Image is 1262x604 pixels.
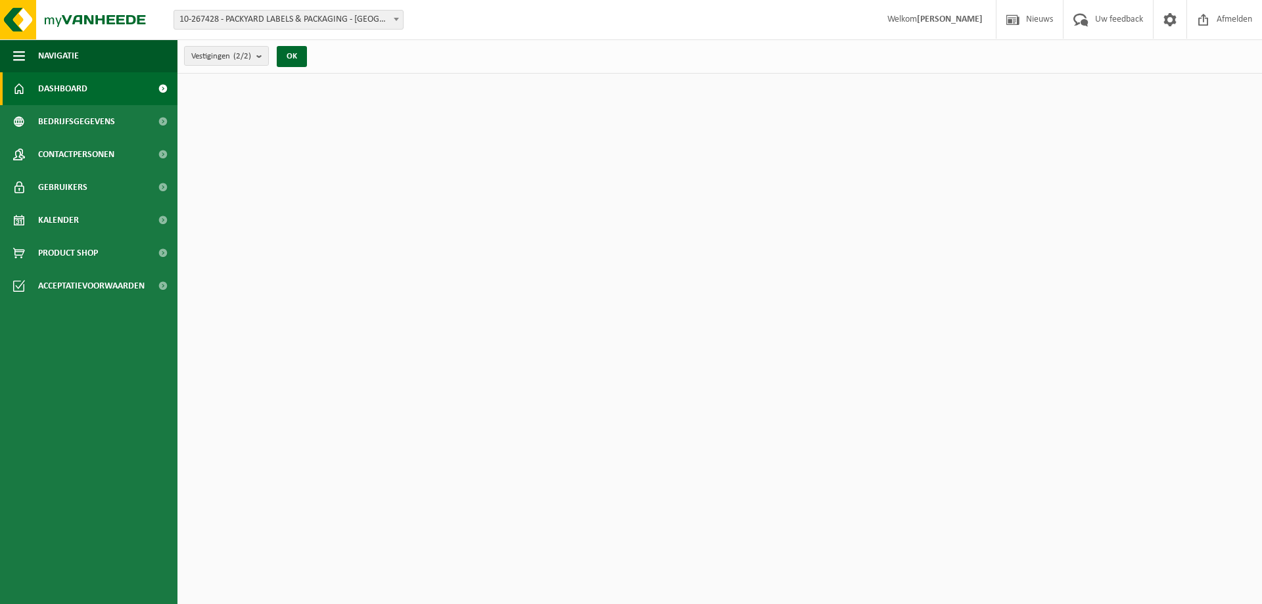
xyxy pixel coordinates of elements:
span: 10-267428 - PACKYARD LABELS & PACKAGING - NAZARETH [174,10,404,30]
span: Kalender [38,204,79,237]
span: Gebruikers [38,171,87,204]
span: Contactpersonen [38,138,114,171]
span: 10-267428 - PACKYARD LABELS & PACKAGING - NAZARETH [174,11,403,29]
button: Vestigingen(2/2) [184,46,269,66]
count: (2/2) [233,52,251,60]
button: OK [277,46,307,67]
span: Navigatie [38,39,79,72]
span: Vestigingen [191,47,251,66]
strong: [PERSON_NAME] [917,14,983,24]
span: Product Shop [38,237,98,269]
span: Bedrijfsgegevens [38,105,115,138]
span: Acceptatievoorwaarden [38,269,145,302]
span: Dashboard [38,72,87,105]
